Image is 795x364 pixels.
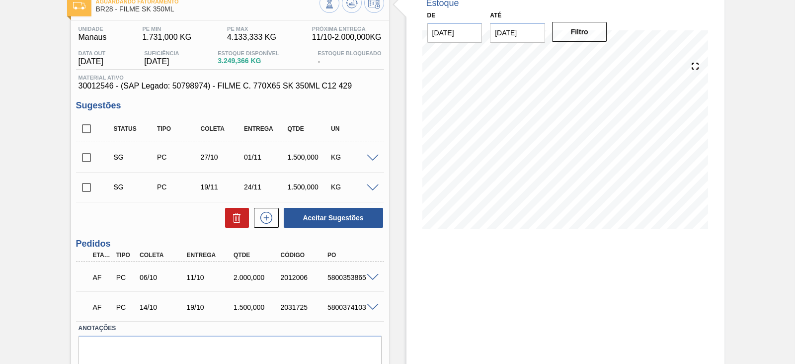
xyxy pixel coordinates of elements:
[144,50,179,56] span: Suficiência
[278,273,330,281] div: 2012006
[328,125,376,132] div: UN
[285,183,333,191] div: 1.500,000
[79,82,382,91] span: 30012546 - (SAP Legado: 50798974) - FILME C. 770X65 SK 350ML C12 429
[198,153,246,161] div: 27/10/2025
[137,252,189,259] div: Coleta
[278,252,330,259] div: Código
[79,321,382,336] label: Anotações
[227,33,276,42] span: 4.133,333 KG
[76,100,384,111] h3: Sugestões
[96,5,319,13] span: BR28 - FILME SK 350ML
[312,26,382,32] span: Próxima Entrega
[231,273,283,281] div: 2.000,000
[241,125,289,132] div: Entrega
[231,303,283,311] div: 1.500,000
[249,208,279,228] div: Nova sugestão
[285,153,333,161] div: 1.500,000
[231,252,283,259] div: Qtde
[93,303,112,311] p: AF
[552,22,607,42] button: Filtro
[285,125,333,132] div: Qtde
[114,252,138,259] div: Tipo
[76,239,384,249] h3: Pedidos
[284,208,383,228] button: Aceitar Sugestões
[114,273,138,281] div: Pedido de Compra
[79,50,106,56] span: Data out
[218,57,279,65] span: 3.249,366 KG
[155,153,202,161] div: Pedido de Compra
[144,57,179,66] span: [DATE]
[328,153,376,161] div: KG
[325,273,377,281] div: 5800353865
[227,26,276,32] span: PE MAX
[90,267,114,288] div: Aguardando Faturamento
[427,23,482,43] input: dd/mm/yyyy
[198,183,246,191] div: 19/11/2025
[111,183,159,191] div: Sugestão Criada
[79,26,107,32] span: Unidade
[93,273,112,281] p: AF
[325,303,377,311] div: 5800374103
[279,207,384,229] div: Aceitar Sugestões
[79,75,382,81] span: Material ativo
[427,12,436,19] label: De
[111,153,159,161] div: Sugestão Criada
[325,252,377,259] div: PO
[114,303,138,311] div: Pedido de Compra
[184,303,236,311] div: 19/10/2025
[198,125,246,132] div: Coleta
[318,50,381,56] span: Estoque Bloqueado
[137,273,189,281] div: 06/10/2025
[184,273,236,281] div: 11/10/2025
[241,153,289,161] div: 01/11/2025
[312,33,382,42] span: 11/10 - 2.000,000 KG
[184,252,236,259] div: Entrega
[137,303,189,311] div: 14/10/2025
[90,252,114,259] div: Etapa
[73,2,85,9] img: Ícone
[315,50,384,66] div: -
[490,23,545,43] input: dd/mm/yyyy
[490,12,501,19] label: Até
[220,208,249,228] div: Excluir Sugestões
[142,26,191,32] span: PE MIN
[241,183,289,191] div: 24/11/2025
[142,33,191,42] span: 1.731,000 KG
[111,125,159,132] div: Status
[218,50,279,56] span: Estoque Disponível
[155,183,202,191] div: Pedido de Compra
[278,303,330,311] div: 2031725
[90,296,114,318] div: Aguardando Faturamento
[155,125,202,132] div: Tipo
[79,33,107,42] span: Manaus
[79,57,106,66] span: [DATE]
[328,183,376,191] div: KG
